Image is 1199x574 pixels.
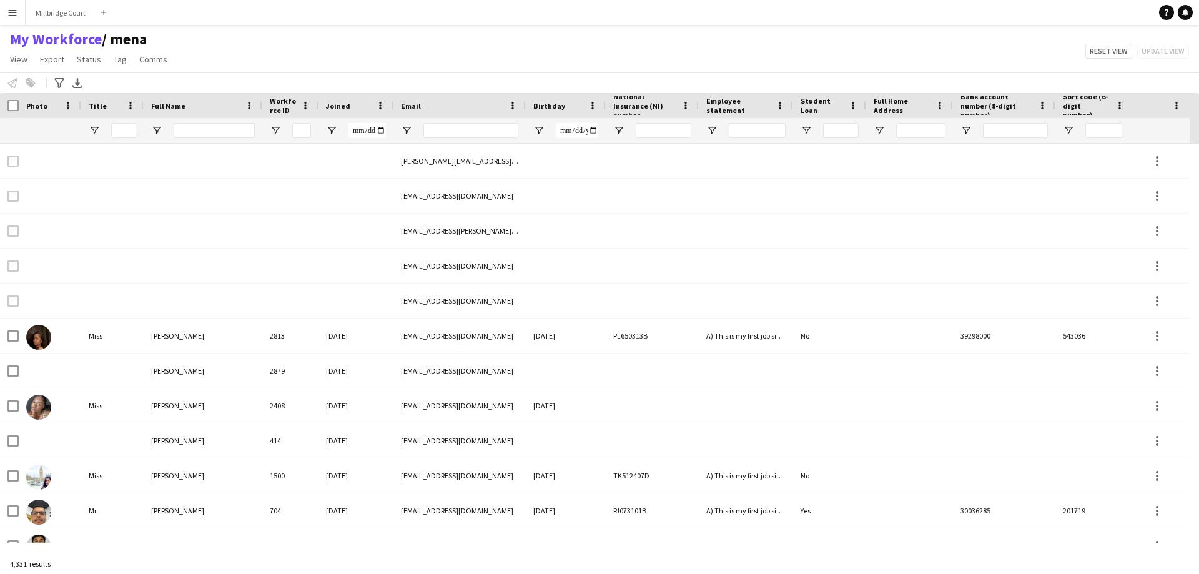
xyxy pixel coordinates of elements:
[26,395,51,420] img: Aaliyah Ginning
[960,92,1033,120] span: Bank account number (8-digit number)
[114,54,127,65] span: Tag
[393,493,526,528] div: [EMAIL_ADDRESS][DOMAIN_NAME]
[81,493,144,528] div: Mr
[613,471,649,480] span: TK512407D
[801,331,809,340] span: No
[89,101,107,111] span: Title
[526,528,606,563] div: [DATE]
[801,506,811,515] span: Yes
[318,423,393,458] div: [DATE]
[801,125,812,136] button: Open Filter Menu
[801,541,811,550] span: Yes
[151,366,204,375] span: [PERSON_NAME]
[874,125,885,136] button: Open Filter Menu
[134,51,172,67] a: Comms
[613,331,648,340] span: PL650313B
[40,54,64,65] span: Export
[613,92,676,120] span: National Insurance (NI) number
[26,325,51,350] img: aaliah beckford-cordier
[318,354,393,388] div: [DATE]
[151,125,162,136] button: Open Filter Menu
[151,331,204,340] span: [PERSON_NAME]
[801,96,844,115] span: Student Loan
[393,423,526,458] div: [EMAIL_ADDRESS][DOMAIN_NAME]
[318,458,393,493] div: [DATE]
[1063,92,1110,120] span: Sort code (6-digit number)
[262,319,318,353] div: 2813
[1063,541,1085,550] span: 401315
[393,354,526,388] div: [EMAIL_ADDRESS][DOMAIN_NAME]
[533,101,565,111] span: Birthday
[393,458,526,493] div: [EMAIL_ADDRESS][DOMAIN_NAME]
[393,214,526,248] div: [EMAIL_ADDRESS][PERSON_NAME][DOMAIN_NAME]
[1085,123,1125,138] input: Sort code (6-digit number) Filter Input
[52,76,67,91] app-action-btn: Advanced filters
[318,319,393,353] div: [DATE]
[26,535,51,560] img: Aathish Loganathan
[70,76,85,91] app-action-btn: Export XLSX
[7,156,19,167] input: Row Selection is disabled for this row (unchecked)
[1063,331,1085,340] span: 543036
[262,354,318,388] div: 2879
[960,125,972,136] button: Open Filter Menu
[151,506,204,515] span: [PERSON_NAME]
[526,319,606,353] div: [DATE]
[262,493,318,528] div: 704
[81,319,144,353] div: Miss
[706,96,771,115] span: Employee statement
[270,96,296,115] span: Workforce ID
[1063,506,1085,515] span: 201719
[393,319,526,353] div: [EMAIL_ADDRESS][DOMAIN_NAME]
[393,388,526,423] div: [EMAIL_ADDRESS][DOMAIN_NAME]
[5,51,32,67] a: View
[960,331,990,340] span: 39298000
[613,125,624,136] button: Open Filter Menu
[393,284,526,318] div: [EMAIL_ADDRESS][DOMAIN_NAME]
[102,30,147,49] span: mena
[111,123,136,138] input: Title Filter Input
[72,51,106,67] a: Status
[983,123,1048,138] input: Bank account number (8-digit number) Filter Input
[81,528,144,563] div: Mr
[423,123,518,138] input: Email Filter Input
[77,54,101,65] span: Status
[262,458,318,493] div: 1500
[801,471,809,480] span: No
[26,101,47,111] span: Photo
[81,458,144,493] div: Miss
[526,493,606,528] div: [DATE]
[526,458,606,493] div: [DATE]
[393,249,526,283] div: [EMAIL_ADDRESS][DOMAIN_NAME]
[89,125,100,136] button: Open Filter Menu
[960,506,990,515] span: 30036285
[81,388,144,423] div: Miss
[326,125,337,136] button: Open Filter Menu
[874,96,930,115] span: Full Home Address
[318,388,393,423] div: [DATE]
[26,465,51,490] img: Aarti Patil
[262,528,318,563] div: 3733
[35,51,69,67] a: Export
[292,123,311,138] input: Workforce ID Filter Input
[10,54,27,65] span: View
[26,500,51,525] img: Aarun Sharma
[823,123,859,138] input: Student Loan Filter Input
[326,101,350,111] span: Joined
[393,179,526,213] div: [EMAIL_ADDRESS][DOMAIN_NAME]
[262,423,318,458] div: 414
[729,123,786,138] input: Employee statement Filter Input
[533,125,545,136] button: Open Filter Menu
[348,123,386,138] input: Joined Filter Input
[318,493,393,528] div: [DATE]
[262,388,318,423] div: 2408
[26,1,96,25] button: Millbridge Court
[393,144,526,178] div: [PERSON_NAME][EMAIL_ADDRESS][DOMAIN_NAME]
[151,471,204,480] span: [PERSON_NAME]
[636,123,691,138] input: National Insurance (NI) number Filter Input
[1085,44,1132,59] button: Reset view
[151,401,204,410] span: [PERSON_NAME]
[393,528,526,563] div: [EMAIL_ADDRESS][DOMAIN_NAME]
[10,30,102,49] a: My Workforce
[896,123,945,138] input: Full Home Address Filter Input
[151,436,204,445] span: [PERSON_NAME]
